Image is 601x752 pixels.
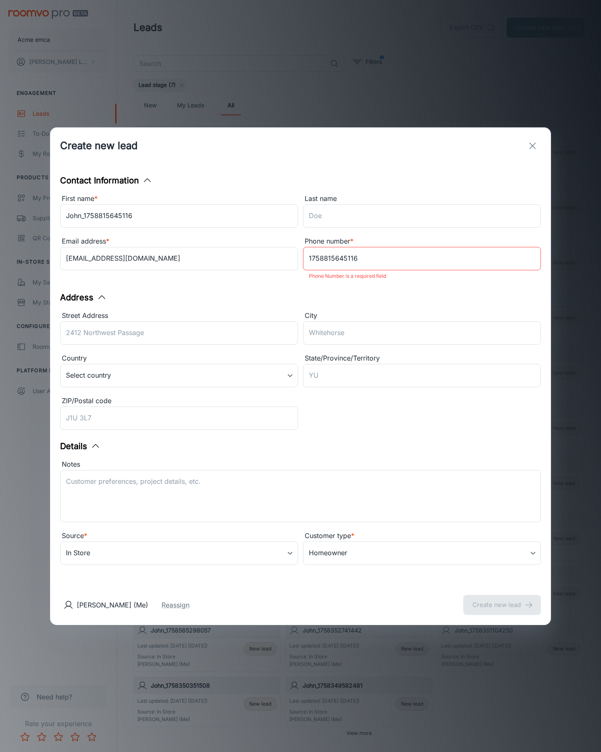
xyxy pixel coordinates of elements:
button: Details [60,440,101,452]
input: YU [303,364,541,387]
button: Reassign [162,600,189,610]
div: Last name [303,193,541,204]
div: Notes [60,459,541,470]
button: exit [524,137,541,154]
button: Contact Information [60,174,152,187]
div: Street Address [60,310,298,321]
div: Email address [60,236,298,247]
p: [PERSON_NAME] (Me) [77,600,148,610]
div: City [303,310,541,321]
div: Source [60,531,298,541]
div: Select country [60,364,298,387]
div: Homeowner [303,541,541,565]
div: In Store [60,541,298,565]
p: Phone Number is a required field [309,271,535,281]
input: myname@example.com [60,247,298,270]
input: Whitehorse [303,321,541,345]
div: Phone number [303,236,541,247]
button: Address [60,291,107,304]
div: Country [60,353,298,364]
div: ZIP/Postal code [60,396,298,406]
div: State/Province/Territory [303,353,541,364]
div: First name [60,193,298,204]
input: J1U 3L7 [60,406,298,430]
input: 2412 Northwest Passage [60,321,298,345]
input: +1 439-123-4567 [303,247,541,270]
input: John [60,204,298,228]
div: Customer type [303,531,541,541]
h1: Create new lead [60,138,138,153]
input: Doe [303,204,541,228]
